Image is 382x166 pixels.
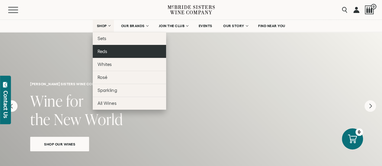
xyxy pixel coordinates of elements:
[98,49,107,54] span: Reds
[371,4,376,9] span: 0
[121,24,144,28] span: OUR BRANDS
[30,82,352,86] h6: [PERSON_NAME] sisters wine company
[117,20,152,32] a: OUR BRANDS
[93,45,166,58] a: Reds
[155,20,192,32] a: JOIN THE CLUB
[98,36,106,41] span: Sets
[85,109,123,130] span: World
[355,128,363,136] div: 0
[34,141,86,148] span: Shop Our Wines
[66,90,84,111] span: for
[93,58,166,71] a: Whites
[98,75,107,80] span: Rosé
[98,62,112,67] span: Whites
[98,101,116,106] span: All Wines
[159,24,185,28] span: JOIN THE CLUB
[93,20,114,32] a: SHOP
[364,100,376,112] button: Next
[54,109,82,130] span: New
[223,24,244,28] span: OUR STORY
[258,24,285,28] span: FIND NEAR YOU
[195,20,216,32] a: EVENTS
[30,90,63,111] span: Wine
[93,71,166,84] a: Rosé
[93,84,166,97] a: Sparkling
[254,20,289,32] a: FIND NEAR YOU
[98,88,117,93] span: Sparkling
[8,7,30,13] button: Mobile Menu Trigger
[3,91,9,118] div: Contact Us
[6,100,18,112] button: Previous
[97,24,107,28] span: SHOP
[93,97,166,110] a: All Wines
[219,20,252,32] a: OUR STORY
[199,24,212,28] span: EVENTS
[30,137,89,151] a: Shop Our Wines
[30,109,50,130] span: the
[93,32,166,45] a: Sets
